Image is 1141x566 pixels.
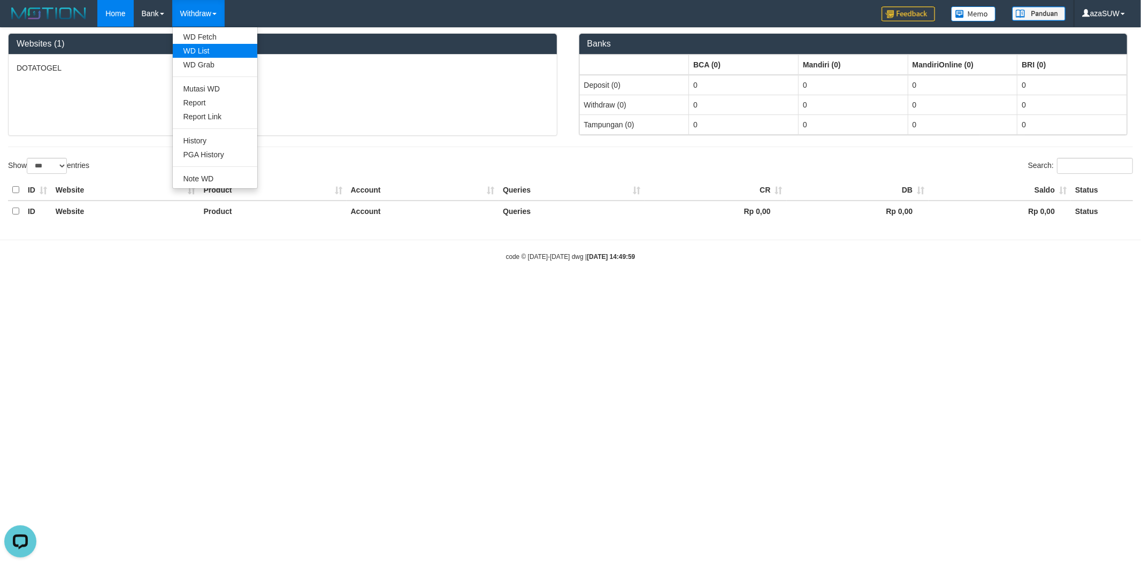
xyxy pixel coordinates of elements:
[173,148,257,162] a: PGA History
[27,158,67,174] select: Showentries
[798,75,908,95] td: 0
[579,55,689,75] th: Group: activate to sort column ascending
[173,110,257,124] a: Report Link
[24,201,51,221] th: ID
[173,82,257,96] a: Mutasi WD
[689,114,799,134] td: 0
[24,180,51,201] th: ID
[587,39,1120,49] h3: Banks
[1012,6,1066,21] img: panduan.png
[173,96,257,110] a: Report
[1071,201,1133,221] th: Status
[1071,180,1133,201] th: Status
[798,114,908,134] td: 0
[499,201,645,221] th: Queries
[173,44,257,58] a: WD List
[882,6,935,21] img: Feedback.jpg
[689,75,799,95] td: 0
[787,201,929,221] th: Rp 0,00
[908,55,1017,75] th: Group: activate to sort column ascending
[506,253,635,261] small: code © [DATE]-[DATE] dwg |
[1017,55,1127,75] th: Group: activate to sort column ascending
[908,75,1017,95] td: 0
[200,180,347,201] th: Product
[908,114,1017,134] td: 0
[1017,95,1127,114] td: 0
[587,253,635,261] strong: [DATE] 14:49:59
[17,39,549,49] h3: Websites (1)
[908,95,1017,114] td: 0
[798,95,908,114] td: 0
[645,201,787,221] th: Rp 0,00
[200,201,347,221] th: Product
[689,55,799,75] th: Group: activate to sort column ascending
[4,4,36,36] button: Open LiveChat chat widget
[929,180,1071,201] th: Saldo
[51,201,200,221] th: Website
[173,172,257,186] a: Note WD
[173,134,257,148] a: History
[1017,75,1127,95] td: 0
[1017,114,1127,134] td: 0
[798,55,908,75] th: Group: activate to sort column ascending
[1057,158,1133,174] input: Search:
[347,201,499,221] th: Account
[8,5,89,21] img: MOTION_logo.png
[51,180,200,201] th: Website
[8,158,89,174] label: Show entries
[645,180,787,201] th: CR
[347,180,499,201] th: Account
[579,75,689,95] td: Deposit (0)
[787,180,929,201] th: DB
[929,201,1071,221] th: Rp 0,00
[689,95,799,114] td: 0
[499,180,645,201] th: Queries
[1028,158,1133,174] label: Search:
[951,6,996,21] img: Button%20Memo.svg
[579,114,689,134] td: Tampungan (0)
[579,95,689,114] td: Withdraw (0)
[173,58,257,72] a: WD Grab
[17,63,549,73] p: DOTATOGEL
[173,30,257,44] a: WD Fetch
